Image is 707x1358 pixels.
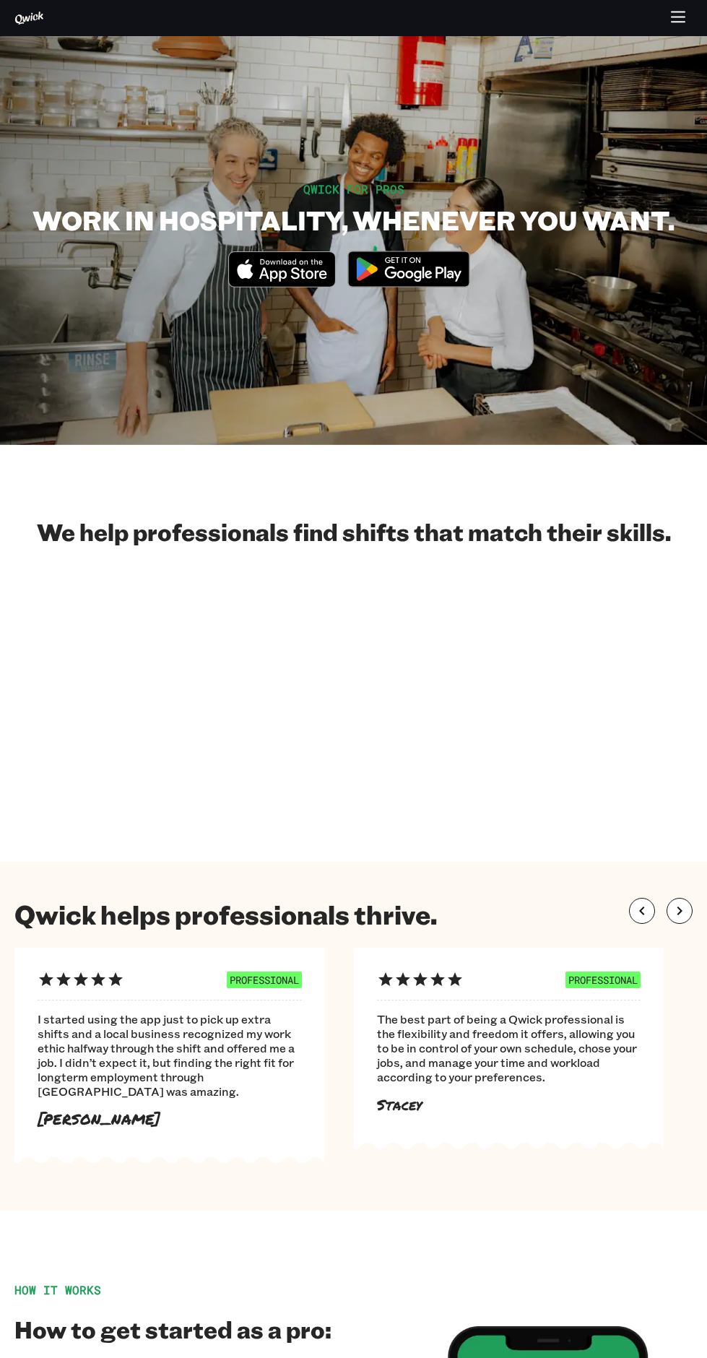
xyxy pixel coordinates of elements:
span: The best part of being a Qwick professional is the flexibility and freedom it offers, allowing yo... [377,1012,641,1084]
h1: WORK IN HOSPITALITY, WHENEVER YOU WANT. [32,204,675,236]
p: Stacey [377,1096,641,1114]
img: Get it on Google Play [339,242,479,296]
span: PROFESSIONAL [565,972,641,988]
span: I started using the app just to pick up extra shifts and a local business recognized my work ethi... [38,1012,302,1099]
h2: How to get started as a pro: [14,1315,354,1344]
span: QWICK FOR PROS [303,181,404,196]
h2: We help professionals find shifts that match their skills. [14,517,693,546]
h1: Qwick helps professionals thrive. [14,898,437,930]
span: PROFESSIONAL [227,972,302,988]
div: HOW IT WORKS [14,1283,354,1297]
a: Download on the App Store [228,275,337,290]
p: [PERSON_NAME] [38,1110,302,1128]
